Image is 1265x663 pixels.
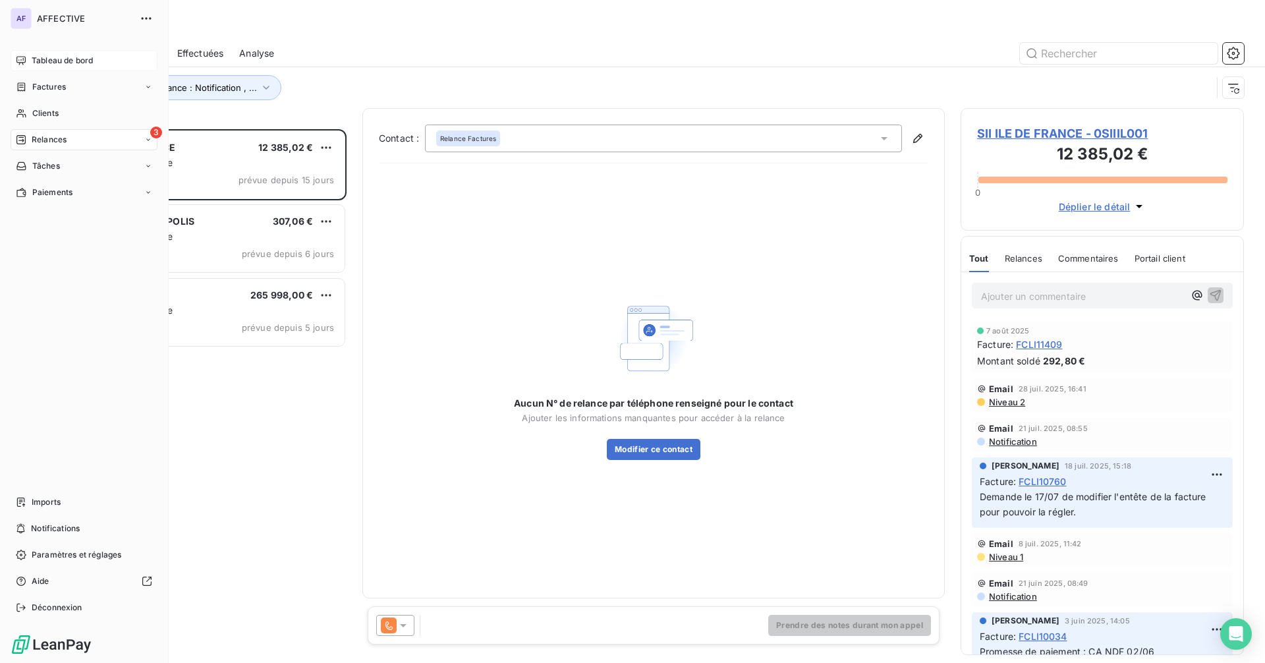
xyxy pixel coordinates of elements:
a: Paramètres et réglages [11,544,157,565]
span: Facture : [980,629,1016,643]
span: 21 juil. 2025, 08:55 [1019,424,1088,432]
span: Notifications [31,523,80,534]
div: AF [11,8,32,29]
span: Paiements [32,187,72,198]
button: Niveau de relance : Notification , ... [94,75,281,100]
span: prévue depuis 6 jours [242,248,334,259]
img: Empty state [611,296,696,381]
span: Analyse [239,47,274,60]
span: Imports [32,496,61,508]
span: [PERSON_NAME] [992,460,1059,472]
span: prévue depuis 15 jours [239,175,334,185]
div: Open Intercom Messenger [1220,618,1252,650]
button: Prendre des notes durant mon appel [768,615,931,636]
span: SII ILE DE FRANCE - 0SIIIL001 [977,125,1227,142]
span: Tâches [32,160,60,172]
span: Demande le 17/07 de modifier l'entête de la facture pour pouvoir la régler. [980,491,1209,517]
a: Aide [11,571,157,592]
span: 307,06 € [273,216,313,227]
label: Contact : [379,132,425,145]
span: Relances [1005,253,1042,264]
span: Commentaires [1058,253,1119,264]
span: Email [989,578,1013,589]
span: Ajouter les informations manquantes pour accéder à la relance [522,413,785,423]
span: Déconnexion [32,602,82,614]
span: Factures [32,81,66,93]
span: FCLI11409 [1016,337,1062,351]
span: Aide [32,575,49,587]
span: Clients [32,107,59,119]
span: Email [989,423,1013,434]
span: Montant soldé [977,354,1040,368]
span: 18 juil. 2025, 15:18 [1065,462,1131,470]
a: 3Relances [11,129,157,150]
a: Paiements [11,182,157,203]
a: Tâches [11,156,157,177]
span: Paramètres et réglages [32,549,121,561]
button: Modifier ce contact [607,439,700,460]
span: 28 juil. 2025, 16:41 [1019,385,1086,393]
span: Niveau de relance : Notification , ... [113,82,257,93]
a: Tableau de bord [11,50,157,71]
span: 12 385,02 € [258,142,313,153]
span: FCLI10034 [1019,629,1067,643]
input: Rechercher [1020,43,1218,64]
span: Email [989,538,1013,549]
span: Relance Factures [440,134,496,143]
span: 7 août 2025 [986,327,1030,335]
span: 8 juil. 2025, 11:42 [1019,540,1082,548]
span: Portail client [1135,253,1185,264]
span: 292,80 € [1043,354,1085,368]
h3: 12 385,02 € [977,142,1227,169]
button: Déplier le détail [1055,199,1150,214]
span: Tout [969,253,989,264]
span: Promesse de paiement : CA NDF 02/06 [980,646,1154,657]
a: Imports [11,492,157,513]
span: 21 juin 2025, 08:49 [1019,579,1088,587]
span: Relances [32,134,67,146]
a: Factures [11,76,157,98]
span: [PERSON_NAME] [992,615,1059,627]
span: Effectuées [177,47,224,60]
span: Notification [988,436,1037,447]
span: 0 [975,187,980,198]
span: Aucun N° de relance par téléphone renseigné pour le contact [514,397,793,410]
span: 3 juin 2025, 14:05 [1065,617,1130,625]
span: Niveau 1 [988,552,1023,562]
span: 265 998,00 € [250,289,313,301]
span: Tableau de bord [32,55,93,67]
span: prévue depuis 5 jours [242,322,334,333]
div: grid [63,129,347,663]
span: 3 [150,127,162,138]
a: Clients [11,103,157,124]
span: Email [989,384,1013,394]
span: Facture : [980,475,1016,488]
span: Déplier le détail [1059,200,1131,214]
span: Notification [988,591,1037,602]
span: Niveau 2 [988,397,1025,407]
img: Logo LeanPay [11,634,92,655]
span: FCLI10760 [1019,475,1066,488]
span: AFFECTIVE [37,13,132,24]
span: Facture : [977,337,1013,351]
